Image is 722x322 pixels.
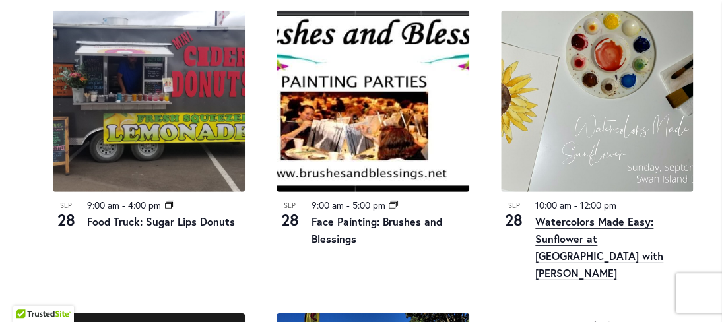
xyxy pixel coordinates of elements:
[10,275,47,312] iframe: Launch Accessibility Center
[501,209,527,231] span: 28
[53,11,245,192] img: Food Truck: Sugar Lips Apple Cider Donuts
[87,199,119,211] time: 9:00 am
[122,199,125,211] span: -
[87,214,235,228] a: Food Truck: Sugar Lips Donuts
[311,214,442,245] a: Face Painting: Brushes and Blessings
[128,199,161,211] time: 4:00 pm
[277,209,303,231] span: 28
[277,200,303,211] span: Sep
[535,214,663,280] a: Watercolors Made Easy: Sunflower at [GEOGRAPHIC_DATA] with [PERSON_NAME]
[53,209,79,231] span: 28
[346,199,349,211] span: -
[277,11,469,192] img: Brushes and Blessings – Face Painting
[574,199,577,211] span: -
[580,199,616,211] time: 12:00 pm
[311,199,343,211] time: 9:00 am
[352,199,385,211] time: 5:00 pm
[535,199,572,211] time: 10:00 am
[53,200,79,211] span: Sep
[501,11,693,192] img: 9b9fc3280cd0a09ccab2f9be5e2315aa
[501,200,527,211] span: Sep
